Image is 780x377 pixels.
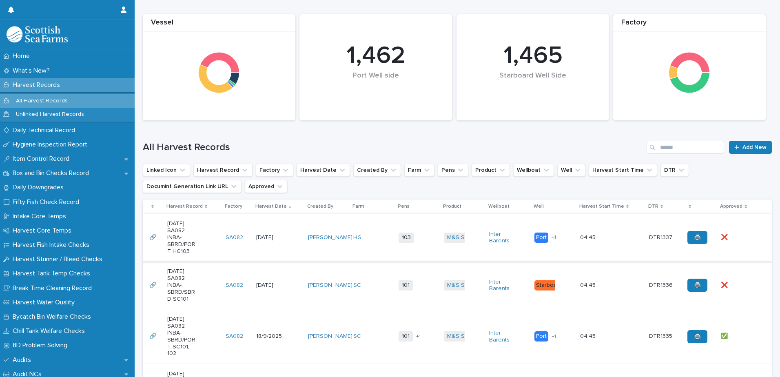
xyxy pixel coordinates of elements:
div: 1,465 [470,41,595,71]
button: Created By [353,164,401,177]
p: Pens [398,202,410,211]
div: Factory [613,18,766,32]
p: Harvest Stunner / Bleed Checks [9,255,109,263]
p: Well [534,202,544,211]
a: SA082 [226,234,243,241]
img: mMrefqRFQpe26GRNOUkG [7,26,68,42]
p: DTR1335 [649,331,674,340]
a: M&S Select [447,234,478,241]
p: Item Control Record [9,155,76,163]
span: 103 [399,233,414,243]
p: Audits [9,356,38,364]
div: Port [534,331,548,342]
a: Inter Barents [489,279,518,293]
p: Harvest Start Time [579,202,624,211]
a: HG [353,234,361,241]
p: Harvest Fish Intake Checks [9,241,96,249]
button: Linked Icon [143,164,190,177]
p: ❌ [721,280,729,289]
p: 04:45 [580,280,597,289]
div: Port [534,233,548,243]
button: Documint Generation Link URL [143,180,242,193]
p: DTR1337 [649,233,674,241]
a: [PERSON_NAME] [308,333,352,340]
a: Inter Barents [489,330,518,344]
p: Harvest Water Quality [9,299,81,306]
a: Add New [729,141,772,154]
p: Chill Tank Welfare Checks [9,327,91,335]
a: SC [353,282,361,289]
p: Daily Downgrades [9,184,70,191]
p: Hygiene Inspection Report [9,141,94,149]
button: Wellboat [513,164,554,177]
tr: 🔗🔗 [DATE] SA082 INBA-SBRD/PORT SC101, 102SA082 18/9/2025[PERSON_NAME] SC 101+1M&S Select Inter Ba... [143,309,772,364]
span: + 1 [416,334,421,339]
a: 🖨️ [687,231,707,244]
p: Intake Core Temps [9,213,73,220]
p: Harvest Record [166,202,203,211]
a: 🖨️ [687,330,707,343]
h1: All Harvest Records [143,142,643,153]
span: 🖨️ [694,235,701,240]
p: 18/9/2025 [256,333,285,340]
input: Search [647,141,724,154]
button: Product [472,164,510,177]
p: 🔗 [149,233,158,241]
button: Harvest Date [297,164,350,177]
p: ❌ [721,233,729,241]
div: Starboard [534,280,564,291]
tr: 🔗🔗 [DATE] SA082 INBA-SBRD/PORT HG103SA082 [DATE][PERSON_NAME] HG 103M&S Select Inter Barents Port... [143,214,772,262]
p: 🔗 [149,331,158,340]
div: 1,462 [313,41,438,71]
p: Fifty Fish Check Record [9,198,86,206]
button: Farm [404,164,434,177]
div: Starboard Well Side [470,71,595,97]
span: 101 [399,331,413,342]
span: 🖨️ [694,334,701,339]
p: [DATE] [256,282,285,289]
span: + 1 [552,235,556,240]
a: SA082 [226,282,243,289]
a: 🖨️ [687,279,707,292]
p: Harvest Records [9,81,66,89]
button: Pens [438,164,468,177]
p: Daily Technical Record [9,126,82,134]
p: 04:45 [580,233,597,241]
a: Inter Barents [489,231,518,245]
button: Factory [256,164,293,177]
p: 04:45 [580,331,597,340]
a: SA082 [226,333,243,340]
p: [DATE] SA082 INBA-SBRD/PORT HG103 [167,220,196,255]
p: DTR1336 [649,280,674,289]
span: 🖨️ [694,282,701,288]
p: [DATE] [256,234,285,241]
button: Approved [245,180,288,193]
p: 🔗 [149,280,158,289]
a: [PERSON_NAME] [308,234,352,241]
button: Well [557,164,585,177]
a: M&S Select [447,333,478,340]
p: What's New? [9,67,56,75]
span: 101 [399,280,413,291]
button: Harvest Start Time [589,164,657,177]
button: Harvest Record [193,164,253,177]
a: [PERSON_NAME] [308,282,352,289]
p: Break Time Cleaning Record [9,284,98,292]
p: DTR [648,202,658,211]
p: Harvest Tank Temp Checks [9,270,97,277]
p: Approved [720,202,742,211]
p: All Harvest Records [9,98,74,104]
div: Port Well side [313,71,438,97]
p: Harvest Core Temps [9,227,78,235]
p: Box and Bin Checks Record [9,169,95,177]
p: Product [443,202,461,211]
p: 8D Problem Solving [9,342,74,349]
a: M&S Select [447,282,478,289]
span: Add New [742,144,767,150]
tr: 🔗🔗 [DATE] SA082 INBA-SBRD/SBRD SC101SA082 [DATE][PERSON_NAME] SC 101M&S Select Inter Barents Star... [143,262,772,309]
p: Factory [225,202,242,211]
p: Home [9,52,36,60]
span: + 1 [552,334,556,339]
p: Harvest Date [255,202,287,211]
